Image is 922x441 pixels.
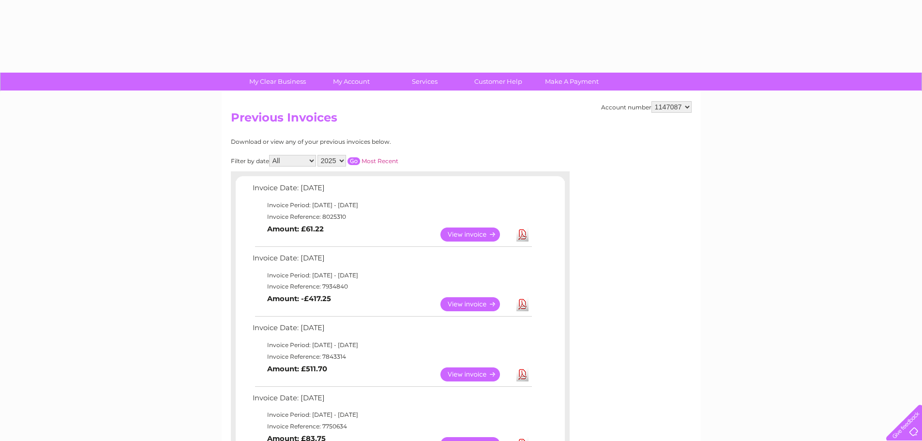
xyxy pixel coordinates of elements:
[311,73,391,91] a: My Account
[250,281,533,292] td: Invoice Reference: 7934840
[250,339,533,351] td: Invoice Period: [DATE] - [DATE]
[516,367,529,381] a: Download
[516,297,529,311] a: Download
[231,155,485,167] div: Filter by date
[362,157,398,165] a: Most Recent
[250,321,533,339] td: Invoice Date: [DATE]
[250,421,533,432] td: Invoice Reference: 7750634
[440,367,512,381] a: View
[267,225,324,233] b: Amount: £61.22
[458,73,538,91] a: Customer Help
[250,270,533,281] td: Invoice Period: [DATE] - [DATE]
[250,392,533,410] td: Invoice Date: [DATE]
[267,294,331,303] b: Amount: -£417.25
[231,138,485,145] div: Download or view any of your previous invoices below.
[440,297,512,311] a: View
[516,228,529,242] a: Download
[267,365,327,373] b: Amount: £511.70
[250,252,533,270] td: Invoice Date: [DATE]
[532,73,612,91] a: Make A Payment
[440,228,512,242] a: View
[250,351,533,363] td: Invoice Reference: 7843314
[250,199,533,211] td: Invoice Period: [DATE] - [DATE]
[385,73,465,91] a: Services
[601,101,692,113] div: Account number
[250,211,533,223] td: Invoice Reference: 8025310
[250,409,533,421] td: Invoice Period: [DATE] - [DATE]
[231,111,692,129] h2: Previous Invoices
[238,73,317,91] a: My Clear Business
[250,182,533,199] td: Invoice Date: [DATE]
